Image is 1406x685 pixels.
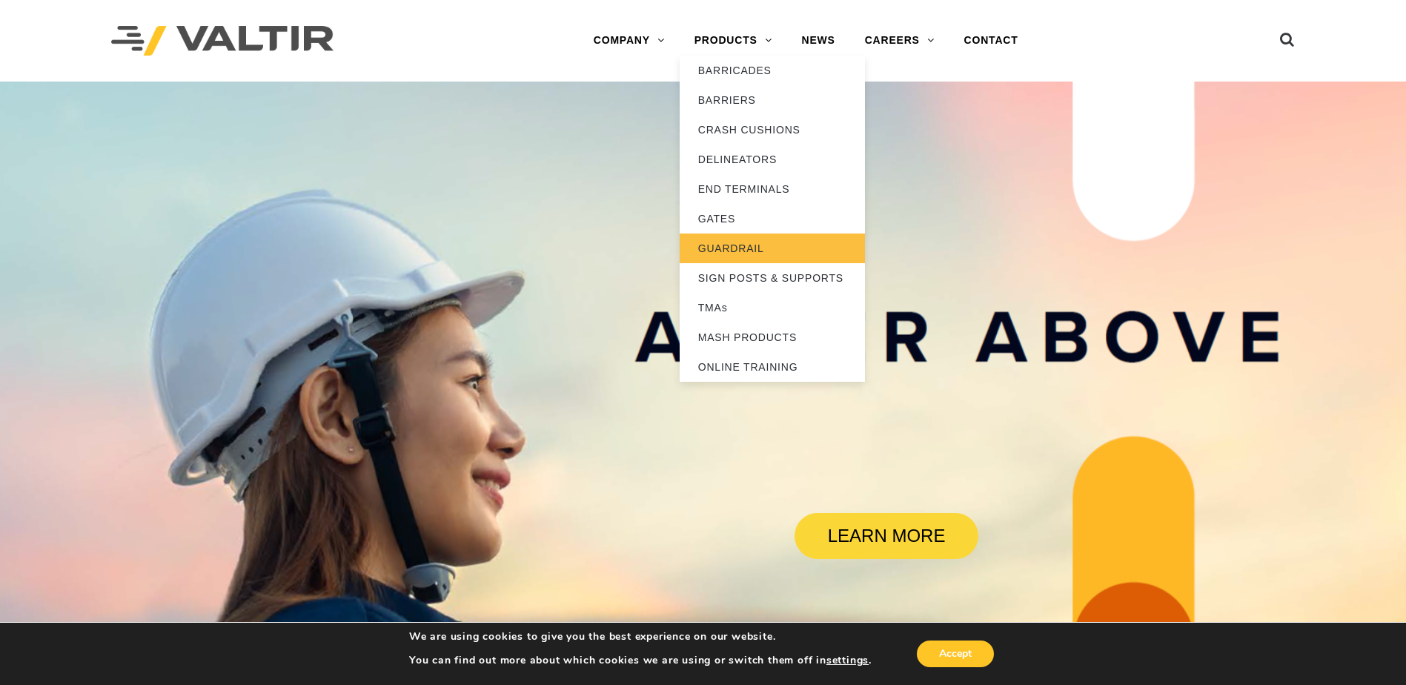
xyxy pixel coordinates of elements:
a: NEWS [787,26,850,56]
a: CRASH CUSHIONS [680,115,865,145]
a: DELINEATORS [680,145,865,174]
a: PRODUCTS [680,26,787,56]
button: settings [826,654,869,667]
a: ONLINE TRAINING [680,352,865,382]
a: CONTACT [949,26,1033,56]
a: SIGN POSTS & SUPPORTS [680,263,865,293]
a: TMAs [680,293,865,322]
a: BARRICADES [680,56,865,85]
a: BARRIERS [680,85,865,115]
p: We are using cookies to give you the best experience on our website. [409,630,872,643]
button: Accept [917,641,994,667]
a: GUARDRAIL [680,234,865,263]
a: COMPANY [579,26,680,56]
a: LEARN MORE [795,513,978,559]
a: END TERMINALS [680,174,865,204]
p: You can find out more about which cookies we are using or switch them off in . [409,654,872,667]
a: MASH PRODUCTS [680,322,865,352]
a: GATES [680,204,865,234]
img: Valtir [111,26,334,56]
a: CAREERS [850,26,949,56]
